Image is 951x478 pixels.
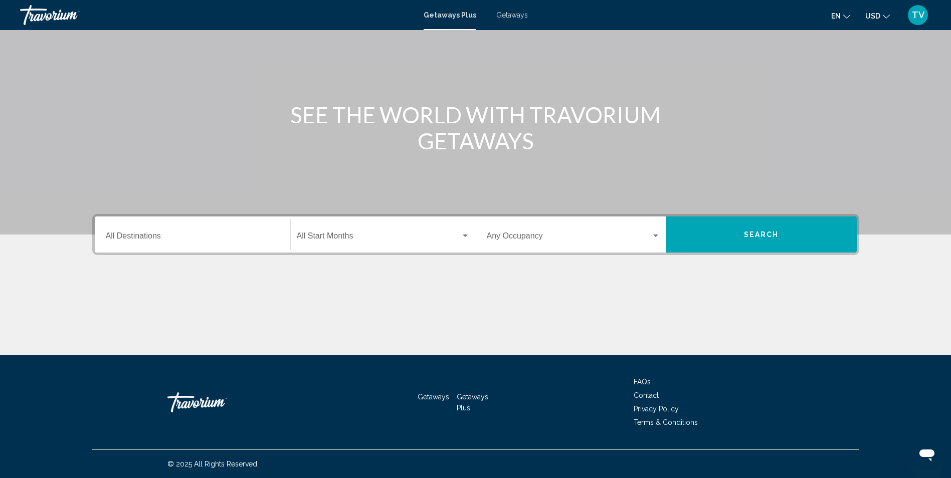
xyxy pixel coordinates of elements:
[288,102,664,154] h1: SEE THE WORLD WITH TRAVORIUM GETAWAYS
[831,9,850,23] button: Change language
[634,418,698,426] a: Terms & Conditions
[744,231,779,239] span: Search
[424,11,476,19] a: Getaways Plus
[865,12,880,20] span: USD
[167,460,259,468] span: © 2025 All Rights Reserved.
[418,393,449,401] a: Getaways
[911,438,943,470] iframe: Button to launch messaging window
[666,216,857,253] button: Search
[865,9,890,23] button: Change currency
[912,10,924,20] span: TV
[95,216,857,253] div: Search widget
[634,391,659,399] a: Contact
[496,11,528,19] a: Getaways
[634,378,651,386] a: FAQs
[167,387,268,417] a: Travorium
[457,393,488,412] a: Getaways Plus
[831,12,841,20] span: en
[634,405,679,413] a: Privacy Policy
[20,5,414,25] a: Travorium
[905,5,931,26] button: User Menu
